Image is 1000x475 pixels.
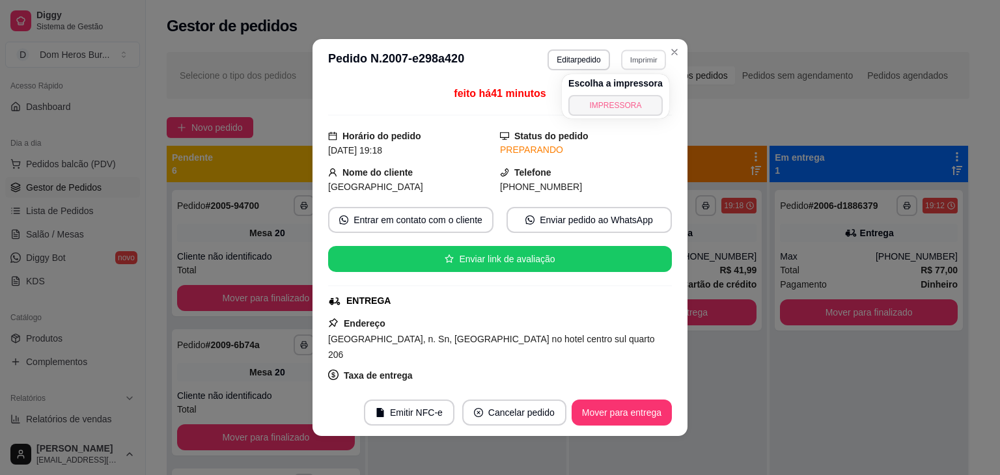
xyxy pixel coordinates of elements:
[328,145,382,156] span: [DATE] 19:18
[500,131,509,141] span: desktop
[376,408,385,417] span: file
[328,168,337,177] span: user
[339,215,348,224] span: whats-app
[621,49,666,70] button: Imprimir
[328,182,423,192] span: [GEOGRAPHIC_DATA]
[462,400,566,426] button: close-circleCancelar pedido
[328,131,337,141] span: calendar
[514,167,551,178] strong: Telefone
[500,143,672,157] div: PREPARANDO
[342,131,421,141] strong: Horário do pedido
[454,88,546,99] span: feito há 41 minutos
[474,408,483,417] span: close-circle
[572,400,672,426] button: Mover para entrega
[328,334,655,360] span: [GEOGRAPHIC_DATA], n. Sn, [GEOGRAPHIC_DATA] no hotel centro sul quarto 206
[664,42,685,62] button: Close
[500,182,582,192] span: [PHONE_NUMBER]
[344,318,385,329] strong: Endereço
[342,167,413,178] strong: Nome do cliente
[507,207,672,233] button: whats-appEnviar pedido ao WhatsApp
[328,207,493,233] button: whats-appEntrar em contato com o cliente
[445,254,454,264] span: star
[548,49,609,70] button: Editarpedido
[500,168,509,177] span: phone
[328,49,464,70] h3: Pedido N. 2007-e298a420
[346,294,391,308] div: ENTREGA
[364,400,454,426] button: fileEmitir NFC-e
[328,246,672,272] button: starEnviar link de avaliação
[344,370,413,381] strong: Taxa de entrega
[328,318,339,328] span: pushpin
[568,77,663,90] h4: Escolha a impressora
[525,215,535,224] span: whats-app
[328,370,339,380] span: dollar
[568,95,663,116] button: IMPRESSORA
[514,131,589,141] strong: Status do pedido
